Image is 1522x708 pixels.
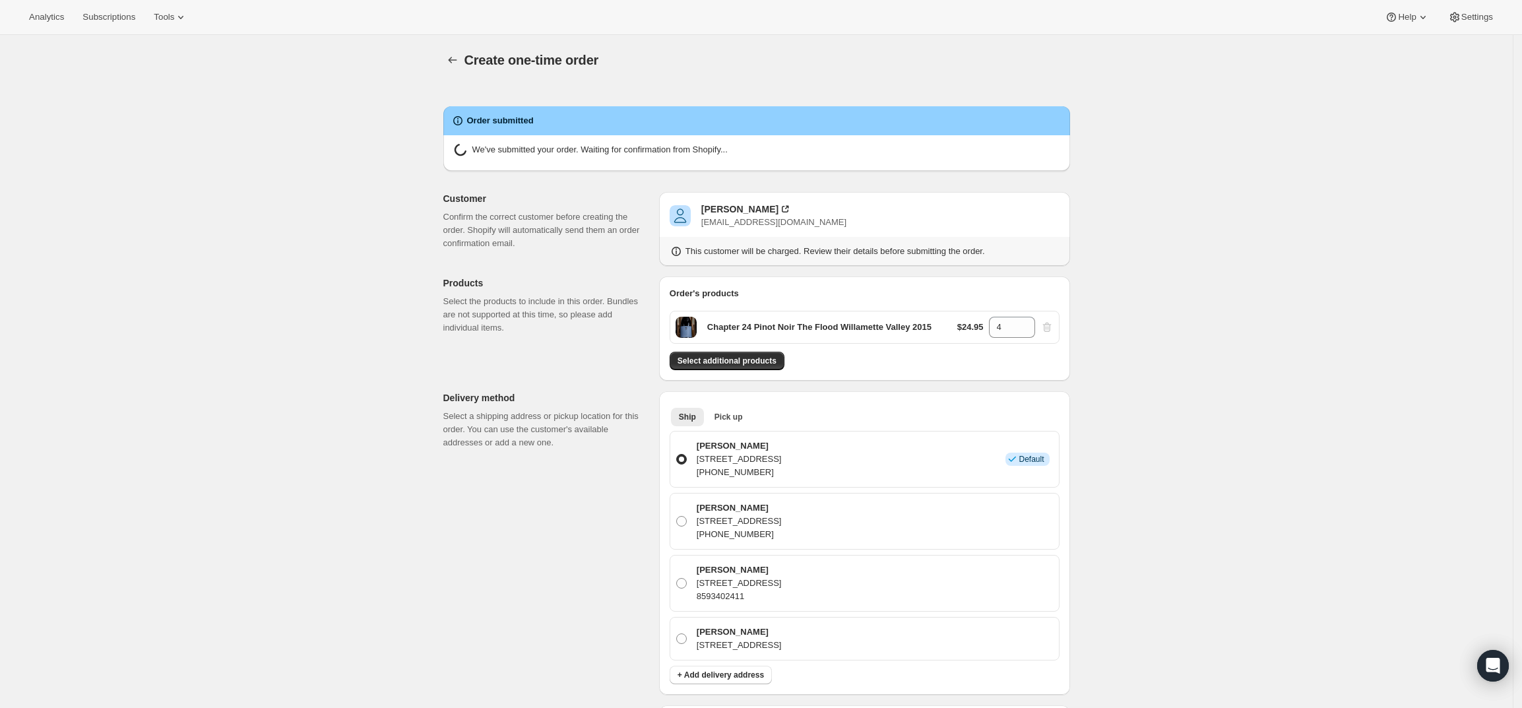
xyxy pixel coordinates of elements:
span: Tools [154,12,174,22]
button: Analytics [21,8,72,26]
p: [PERSON_NAME] [697,501,782,515]
span: [EMAIL_ADDRESS][DOMAIN_NAME] [701,217,846,227]
button: Select additional products [670,352,784,370]
p: 8593402411 [697,590,782,603]
p: [STREET_ADDRESS] [697,453,782,466]
span: Settings [1461,12,1493,22]
span: Stephen Havel [670,205,691,226]
span: Ship [679,412,696,422]
p: [STREET_ADDRESS] [697,577,782,590]
p: $24.95 [957,321,984,334]
div: [PERSON_NAME] [701,203,778,216]
span: Select additional products [678,356,777,366]
p: Products [443,276,649,290]
span: Analytics [29,12,64,22]
button: Settings [1440,8,1501,26]
p: [PERSON_NAME] [697,439,782,453]
p: This customer will be charged. Review their details before submitting the order. [685,245,985,258]
p: Delivery method [443,391,649,404]
button: Tools [146,8,195,26]
p: We've submitted your order. Waiting for confirmation from Shopify... [472,143,728,160]
span: Default [1019,454,1044,465]
span: Order's products [670,288,739,298]
span: + Add delivery address [678,670,764,680]
p: Chapter 24 Pinot Noir The Flood Willamette Valley 2015 [707,321,932,334]
button: Help [1377,8,1437,26]
button: + Add delivery address [670,666,772,684]
p: [PHONE_NUMBER] [697,466,782,479]
p: Customer [443,192,649,205]
p: Confirm the correct customer before creating the order. Shopify will automatically send them an o... [443,210,649,250]
p: [PERSON_NAME] [697,626,782,639]
span: Subscriptions [82,12,135,22]
p: Select a shipping address or pickup location for this order. You can use the customer's available... [443,410,649,449]
p: [STREET_ADDRESS] [697,515,782,528]
span: Pick up [714,412,743,422]
p: Select the products to include in this order. Bundles are not supported at this time, so please a... [443,295,649,335]
p: [STREET_ADDRESS] [697,639,782,652]
div: Open Intercom Messenger [1477,650,1509,682]
p: [PERSON_NAME] [697,563,782,577]
span: Default Title [676,317,697,338]
span: Create one-time order [464,53,599,67]
p: [PHONE_NUMBER] [697,528,782,541]
span: Help [1398,12,1416,22]
button: Subscriptions [75,8,143,26]
h2: Order submitted [467,114,534,127]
